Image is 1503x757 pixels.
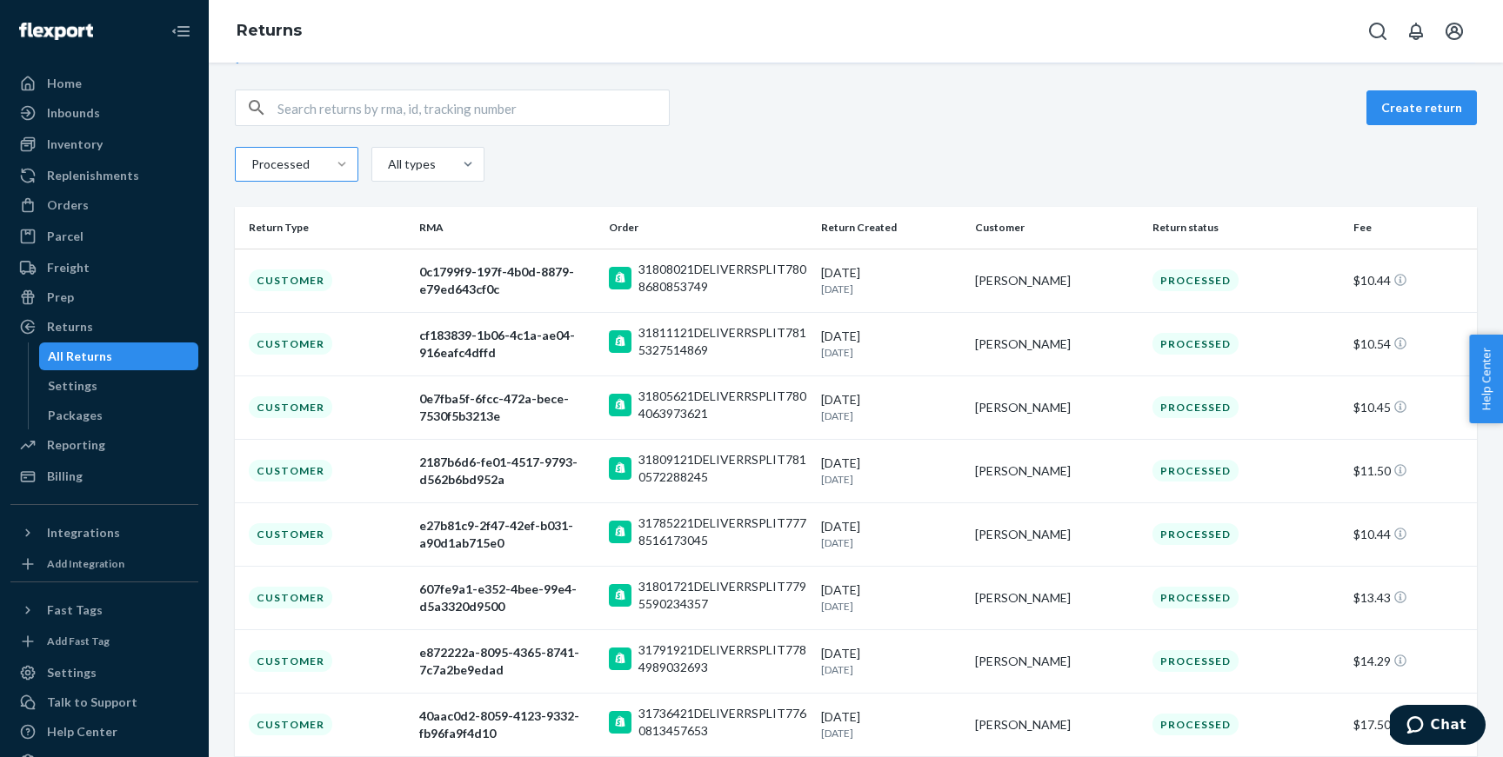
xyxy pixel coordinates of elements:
[1346,693,1477,756] td: $17.50
[821,645,961,677] div: [DATE]
[419,707,595,742] div: 40aac0d2-8059-4123-9332-fb96fa9f4d10
[47,556,124,571] div: Add Integration
[249,460,332,481] div: Customer
[47,136,103,153] div: Inventory
[10,191,198,219] a: Orders
[821,328,961,360] div: [DATE]
[10,313,198,341] a: Returns
[602,207,815,249] th: Order
[821,726,961,740] p: [DATE]
[638,641,808,676] div: 31791921DELIVERRSPLIT7784989032693
[249,396,332,418] div: Customer
[975,399,1139,416] div: [PERSON_NAME]
[821,264,961,296] div: [DATE]
[821,581,961,614] div: [DATE]
[164,14,198,49] button: Close Navigation
[975,335,1139,353] div: [PERSON_NAME]
[968,207,1146,249] th: Customer
[419,327,595,362] div: cf183839-1b06-4c1a-ae04-916eafc4dffd
[48,377,97,395] div: Settings
[821,408,961,423] p: [DATE]
[249,269,332,291] div: Customer
[277,90,669,125] input: Search returns by rma, id, tracking number
[10,431,198,459] a: Reporting
[638,388,808,422] div: 31805621DELIVERRSPLIT7804063973621
[48,348,112,365] div: All Returns
[1399,14,1433,49] button: Open notifications
[10,596,198,624] button: Fast Tags
[821,535,961,550] p: [DATE]
[821,282,961,296] p: [DATE]
[975,589,1139,607] div: [PERSON_NAME]
[1346,629,1477,693] td: $14.29
[39,342,199,370] a: All Returns
[1346,249,1477,312] td: $10.44
[249,333,332,355] div: Customer
[638,515,808,549] div: 31785221DELIVERRSPLIT7778516173045
[47,601,103,619] div: Fast Tags
[419,581,595,615] div: 607fe9a1-e352-4bee-99e4-d5a3320d9500
[821,708,961,740] div: [DATE]
[47,289,74,306] div: Prep
[1346,312,1477,375] td: $10.54
[1360,14,1395,49] button: Open Search Box
[19,23,93,40] img: Flexport logo
[47,664,97,681] div: Settings
[1346,439,1477,502] td: $11.50
[10,283,198,311] a: Prep
[419,517,595,552] div: e27b81c9-2f47-42ef-b031-a90d1ab715e0
[638,324,808,359] div: 31811121DELIVERRSPLIT7815327514869
[1390,705,1486,748] iframe: Opens a widget where you can chat to one of our agents
[1366,90,1477,125] button: Create return
[251,156,307,173] div: Processed
[814,207,968,249] th: Return Created
[1152,460,1239,481] div: Processed
[47,259,90,276] div: Freight
[47,694,137,711] div: Talk to Support
[638,705,808,740] div: 31736421DELIVERRSPLIT7760813457653
[412,207,602,249] th: RMA
[47,75,82,92] div: Home
[975,272,1139,289] div: [PERSON_NAME]
[821,472,961,487] p: [DATE]
[975,653,1139,670] div: [PERSON_NAME]
[47,524,120,541] div: Integrations
[419,644,595,679] div: e872222a-8095-4365-8741-7c7a2be9edad
[48,407,103,424] div: Packages
[47,634,110,648] div: Add Fast Tag
[1152,396,1239,418] div: Processed
[1346,566,1477,629] td: $13.43
[975,526,1139,543] div: [PERSON_NAME]
[1152,587,1239,608] div: Processed
[1152,269,1239,291] div: Processed
[975,462,1139,480] div: [PERSON_NAME]
[235,207,412,249] th: Return Type
[237,21,302,40] a: Returns
[10,70,198,97] a: Home
[10,519,198,547] button: Integrations
[388,156,433,173] div: All types
[638,261,808,295] div: 31808021DELIVERRSPLIT7808680853749
[10,130,198,158] a: Inventory
[223,6,316,56] ol: breadcrumbs
[821,518,961,550] div: [DATE]
[1346,502,1477,566] td: $10.44
[249,587,332,608] div: Customer
[10,688,198,716] button: Talk to Support
[419,454,595,488] div: 2187b6d6-fe01-4517-9793-d562b6bd952a
[1469,335,1503,423] button: Help Center
[1152,523,1239,545] div: Processed
[821,345,961,360] p: [DATE]
[10,162,198,189] a: Replenishments
[1152,333,1239,355] div: Processed
[47,318,93,335] div: Returns
[638,578,808,613] div: 31801721DELIVERRSPLIT7795590234357
[249,714,332,735] div: Customer
[638,451,808,486] div: 31809121DELIVERRSPLIT7810572288245
[47,468,83,485] div: Billing
[47,167,139,184] div: Replenishments
[10,554,198,574] a: Add Integration
[10,222,198,250] a: Parcel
